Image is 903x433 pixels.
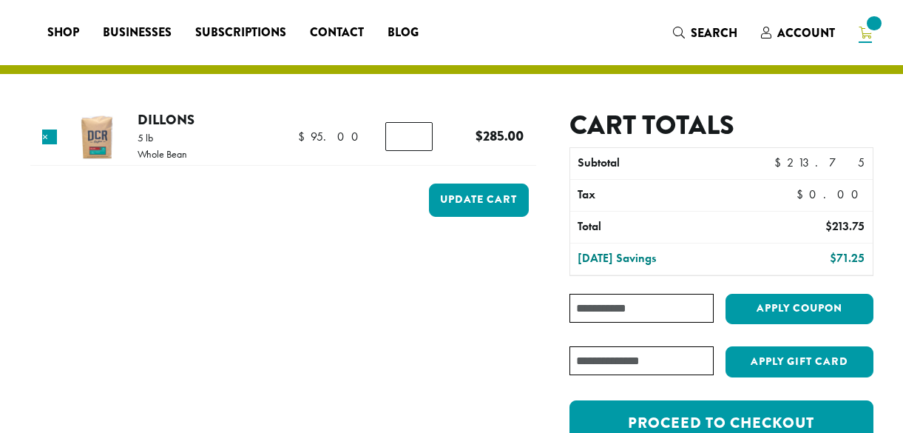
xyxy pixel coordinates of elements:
th: Subtotal [570,148,751,179]
bdi: 213.75 [774,155,865,170]
span: Businesses [103,24,172,42]
a: Remove this item [42,130,57,144]
th: Tax [570,180,784,211]
span: Contact [310,24,364,42]
span: $ [825,218,832,234]
img: Dillons [73,113,121,161]
th: [DATE] Savings [570,244,751,275]
bdi: 285.00 [476,126,524,146]
button: Apply Gift Card [726,346,873,377]
p: Whole Bean [138,149,187,159]
th: Total [570,212,751,243]
span: $ [797,187,809,202]
span: Account [777,24,835,41]
span: $ [774,155,787,170]
h2: Cart totals [569,110,873,141]
span: Shop [47,24,79,42]
bdi: 95.00 [298,129,365,144]
span: Search [691,24,737,41]
button: Apply coupon [726,294,873,324]
span: $ [830,250,836,266]
a: Shop [35,21,91,44]
button: Update cart [429,184,529,217]
a: Search [661,21,749,45]
bdi: 213.75 [825,218,865,234]
p: 5 lb [138,132,187,143]
bdi: 71.25 [830,250,865,266]
bdi: 0.00 [797,187,865,202]
span: Blog [388,24,419,42]
input: Product quantity [385,122,433,150]
span: Subscriptions [195,24,286,42]
a: Dillons [138,110,195,130]
span: $ [476,126,483,146]
span: $ [298,129,311,144]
